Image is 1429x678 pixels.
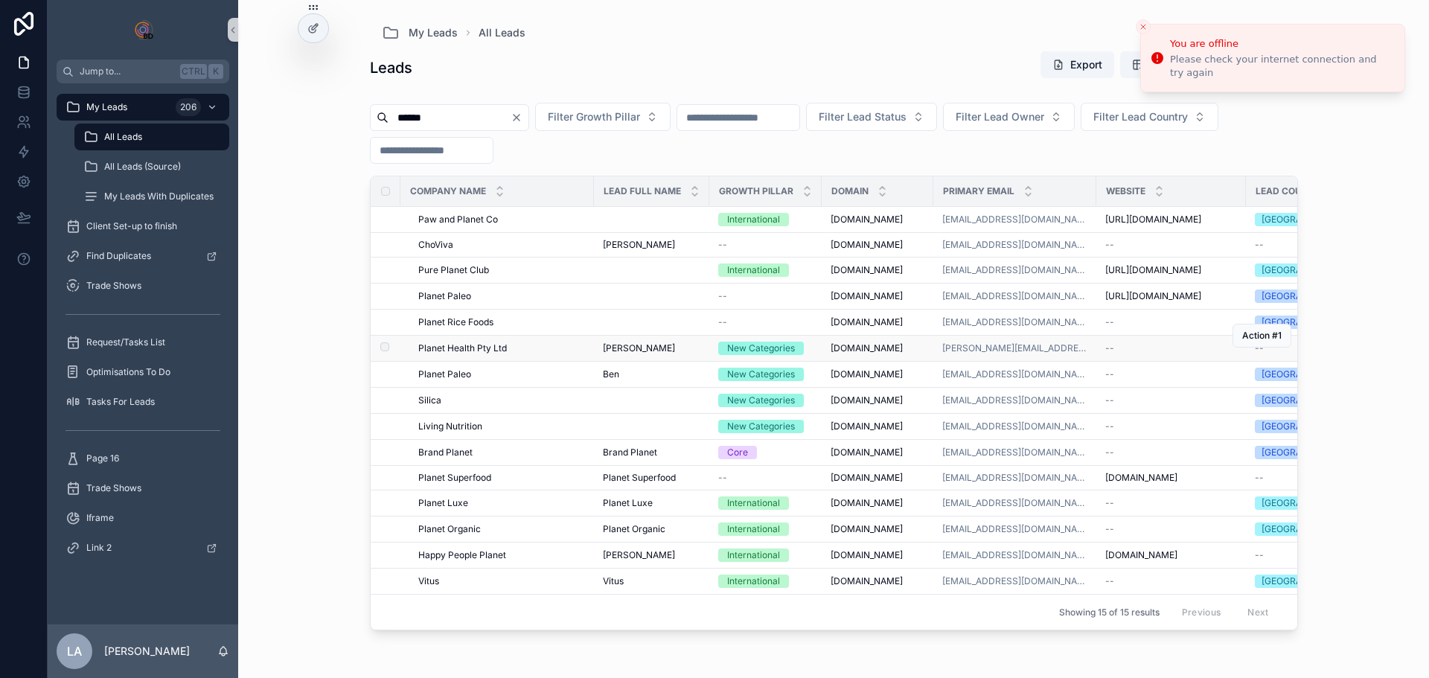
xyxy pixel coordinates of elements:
span: Lead Country [1256,185,1327,197]
a: Trade Shows [57,475,229,502]
a: -- [1105,239,1237,251]
a: [EMAIL_ADDRESS][DOMAIN_NAME] [942,368,1087,380]
button: Jump to...CtrlK [57,60,229,83]
a: -- [1105,342,1237,354]
span: ChoViva [418,239,453,251]
a: -- [1105,497,1237,509]
a: [EMAIL_ADDRESS][DOMAIN_NAME] [942,523,1087,535]
div: International [727,263,780,277]
a: [EMAIL_ADDRESS][DOMAIN_NAME] [942,394,1087,406]
span: [DOMAIN_NAME] [831,264,903,276]
div: [GEOGRAPHIC_DATA] [1262,290,1353,303]
a: My Leads [382,24,458,42]
a: International [718,549,813,562]
a: [EMAIL_ADDRESS][DOMAIN_NAME] [942,447,1087,458]
a: [DOMAIN_NAME] [831,523,924,535]
a: Vitus [418,575,585,587]
span: Planet Luxe [418,497,468,509]
a: [EMAIL_ADDRESS][DOMAIN_NAME] [942,214,1087,226]
div: Core [727,446,748,459]
button: Select Button [806,103,937,131]
a: Happy People Planet [418,549,585,561]
a: Ben [603,368,700,380]
span: -- [718,290,727,302]
span: [PERSON_NAME] [603,239,675,251]
span: Brand Planet [603,447,657,458]
a: -- [1105,575,1237,587]
a: International [718,263,813,277]
a: New Categories [718,394,813,407]
span: -- [1105,575,1114,587]
span: [DOMAIN_NAME] [831,575,903,587]
p: [PERSON_NAME] [104,644,190,659]
a: [DOMAIN_NAME] [831,394,924,406]
span: -- [1105,368,1114,380]
span: Growth Pillar [719,185,793,197]
span: [DOMAIN_NAME] [1105,472,1177,484]
span: [DOMAIN_NAME] [831,214,903,226]
a: [DOMAIN_NAME] [1105,549,1237,561]
span: [DOMAIN_NAME] [1105,549,1177,561]
span: [URL][DOMAIN_NAME] [1105,214,1201,226]
a: Client Set-up to finish [57,213,229,240]
a: -- [1105,368,1237,380]
a: Vitus [603,575,700,587]
a: [DOMAIN_NAME] [1105,472,1237,484]
div: New Categories [727,420,795,433]
span: Tasks For Leads [86,396,155,408]
a: -- [1255,342,1361,354]
a: [EMAIL_ADDRESS][DOMAIN_NAME] [942,420,1087,432]
span: My Leads [409,25,458,40]
a: [EMAIL_ADDRESS][DOMAIN_NAME] [942,575,1087,587]
a: Find Duplicates [57,243,229,269]
span: [DOMAIN_NAME] [831,342,903,354]
a: [DOMAIN_NAME] [831,447,924,458]
a: [DOMAIN_NAME] [831,549,924,561]
span: Planet Organic [418,523,481,535]
button: Clear [511,112,528,124]
a: International [718,575,813,588]
a: Page 16 [57,445,229,472]
span: Request/Tasks List [86,336,165,348]
a: Planet Organic [603,523,700,535]
span: Showing 15 of 15 results [1059,607,1160,618]
button: Select Button [535,103,671,131]
div: [GEOGRAPHIC_DATA] [1262,420,1353,433]
a: -- [1255,472,1361,484]
a: [GEOGRAPHIC_DATA] [1255,420,1361,433]
a: [EMAIL_ADDRESS][DOMAIN_NAME] [942,472,1087,484]
div: [GEOGRAPHIC_DATA] [1262,368,1353,381]
a: Iframe [57,505,229,531]
button: Close toast [1136,19,1151,34]
div: International [727,522,780,536]
span: [DOMAIN_NAME] [831,420,903,432]
span: [DOMAIN_NAME] [831,549,903,561]
div: [GEOGRAPHIC_DATA] [1262,263,1353,277]
a: Pure Planet Club [418,264,585,276]
a: My Leads206 [57,94,229,121]
a: [EMAIL_ADDRESS][DOMAIN_NAME] [942,239,1087,251]
button: Export [1040,51,1114,78]
span: [PERSON_NAME] [603,549,675,561]
span: [DOMAIN_NAME] [831,316,903,328]
div: [GEOGRAPHIC_DATA] [1262,446,1353,459]
a: International [718,496,813,510]
span: Brand Planet [418,447,473,458]
a: Tasks For Leads [57,388,229,415]
a: [DOMAIN_NAME] [831,497,924,509]
span: Website [1106,185,1145,197]
a: Planet Health Pty Ltd [418,342,585,354]
a: [GEOGRAPHIC_DATA] [1255,575,1361,588]
a: [EMAIL_ADDRESS][DOMAIN_NAME] [942,264,1087,276]
a: -- [718,316,813,328]
span: Lead Full Name [604,185,681,197]
span: Trade Shows [86,482,141,494]
a: Link 2 [57,534,229,561]
span: [DOMAIN_NAME] [831,497,903,509]
img: App logo [131,18,155,42]
div: New Categories [727,342,795,355]
span: -- [1105,342,1114,354]
a: -- [1105,447,1237,458]
a: [URL][DOMAIN_NAME] [1105,290,1237,302]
